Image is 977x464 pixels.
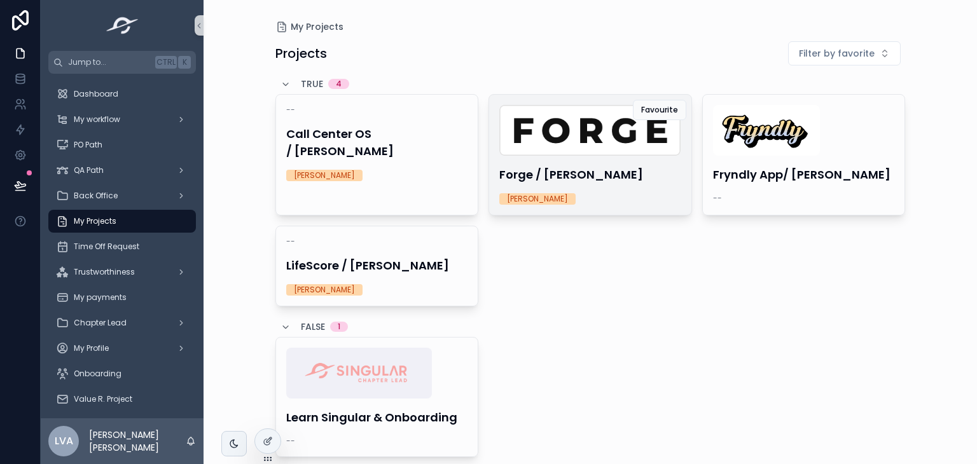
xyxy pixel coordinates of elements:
[48,261,196,283] a: Trustworthiness
[275,44,327,62] h1: Projects
[74,318,127,328] span: Chapter Lead
[702,94,906,215] a: Captura-de-pantalla-2024-05-16-a-la(s)-15.25.47.pngFryndly App/ [PERSON_NAME]--
[301,78,323,90] span: TRUE
[286,105,295,115] span: --
[74,216,116,226] span: My Projects
[48,83,196,106] a: Dashboard
[74,165,104,175] span: QA Path
[499,105,681,156] img: Forge.png
[338,322,340,332] div: 1
[286,409,468,426] h4: Learn Singular & Onboarding
[74,394,132,404] span: Value R. Project
[275,20,343,33] a: My Projects
[74,191,118,201] span: Back Office
[641,105,678,115] span: Favourite
[301,320,325,333] span: FALSE
[48,362,196,385] a: Onboarding
[68,57,150,67] span: Jump to...
[788,41,901,65] button: Select Button
[74,343,109,353] span: My Profile
[48,235,196,258] a: Time Off Request
[713,105,820,156] img: Captura-de-pantalla-2024-05-16-a-la(s)-15.25.47.png
[48,337,196,360] a: My Profile
[488,94,692,215] a: Forge.pngForge / [PERSON_NAME][PERSON_NAME]Favourite
[74,114,120,125] span: My workflow
[48,51,196,74] button: Jump to...CtrlK
[41,74,204,418] div: scrollable content
[499,166,681,183] h4: Forge / [PERSON_NAME]
[286,348,433,399] img: Singular-Chapter-Lead.png
[48,210,196,233] a: My Projects
[74,242,139,252] span: Time Off Request
[291,20,343,33] span: My Projects
[633,100,686,120] button: Favourite
[507,193,568,205] div: [PERSON_NAME]
[89,428,186,454] p: [PERSON_NAME] [PERSON_NAME]
[286,436,295,446] span: --
[48,388,196,411] a: Value R. Project
[155,56,177,69] span: Ctrl
[74,369,121,379] span: Onboarding
[74,267,135,277] span: Trustworthiness
[286,236,295,247] span: --
[286,257,468,274] h4: LifeScore / [PERSON_NAME]
[275,94,479,215] a: --Call Center OS / [PERSON_NAME][PERSON_NAME]
[48,159,196,182] a: QA Path
[294,284,355,296] div: [PERSON_NAME]
[179,57,190,67] span: K
[275,226,479,306] a: --LifeScore / [PERSON_NAME][PERSON_NAME]
[102,15,142,36] img: App logo
[74,140,102,150] span: PO Path
[48,108,196,131] a: My workflow
[48,133,196,156] a: PO Path
[48,286,196,309] a: My payments
[286,125,468,160] h4: Call Center OS / [PERSON_NAME]
[713,166,895,183] h4: Fryndly App/ [PERSON_NAME]
[336,79,342,89] div: 4
[55,433,73,449] span: LVA
[74,292,127,303] span: My payments
[48,184,196,207] a: Back Office
[74,89,118,99] span: Dashboard
[294,170,355,181] div: [PERSON_NAME]
[48,311,196,334] a: Chapter Lead
[713,193,722,203] span: --
[275,337,479,457] a: Singular-Chapter-Lead.pngLearn Singular & Onboarding--
[799,47,875,60] span: Filter by favorite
